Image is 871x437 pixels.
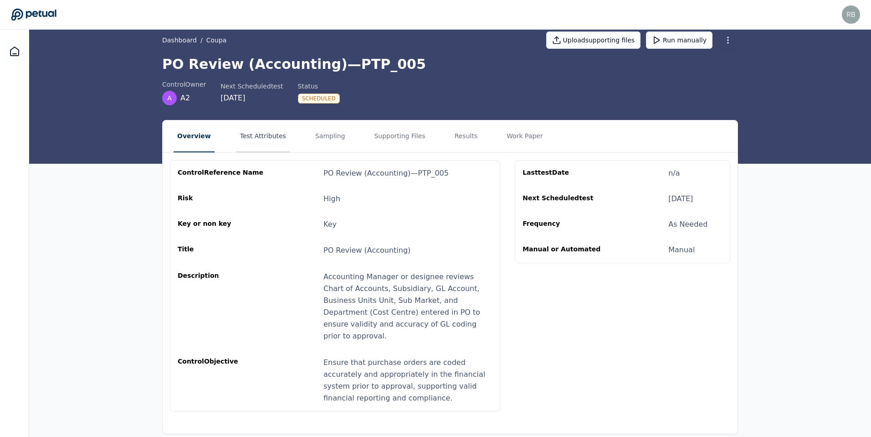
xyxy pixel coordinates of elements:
[298,94,340,104] div: Scheduled
[162,80,206,89] div: control Owner
[646,31,712,49] button: Run manually
[11,8,56,21] a: Go to Dashboard
[180,93,190,104] span: A2
[4,41,26,62] a: Dashboard
[220,93,283,104] div: [DATE]
[236,120,290,152] button: Test Attributes
[178,357,265,404] div: control Objective
[323,193,340,204] div: High
[162,56,738,73] h1: PO Review (Accounting) — PTP_005
[206,36,227,45] button: Coupa
[323,357,492,404] div: Ensure that purchase orders are coded accurately and appropriately in the financial system prior ...
[220,82,283,91] div: Next Scheduled test
[174,120,215,152] button: Overview
[323,246,410,255] span: PO Review (Accounting)
[298,82,340,91] div: Status
[162,36,226,45] div: /
[178,245,265,256] div: Title
[178,219,265,230] div: Key or non key
[451,120,482,152] button: Results
[167,94,172,103] span: A
[668,193,693,204] div: [DATE]
[523,219,610,230] div: Frequency
[178,271,265,342] div: Description
[162,36,197,45] a: Dashboard
[546,31,641,49] button: Uploadsupporting files
[370,120,429,152] button: Supporting Files
[323,219,337,230] div: Key
[323,271,492,342] div: Accounting Manager or designee reviews Chart of Accounts, Subsidiary, GL Account, Business Units ...
[323,168,449,179] div: PO Review (Accounting) — PTP_005
[668,219,707,230] div: As Needed
[668,245,695,255] div: Manual
[503,120,547,152] button: Work Paper
[163,120,738,152] nav: Tabs
[523,245,610,255] div: Manual or Automated
[312,120,349,152] button: Sampling
[178,193,265,204] div: Risk
[668,168,680,179] div: n/a
[523,168,610,179] div: Last test Date
[178,168,265,179] div: control Reference Name
[842,5,860,24] img: Rupan Bhandari
[523,193,610,204] div: Next Scheduled test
